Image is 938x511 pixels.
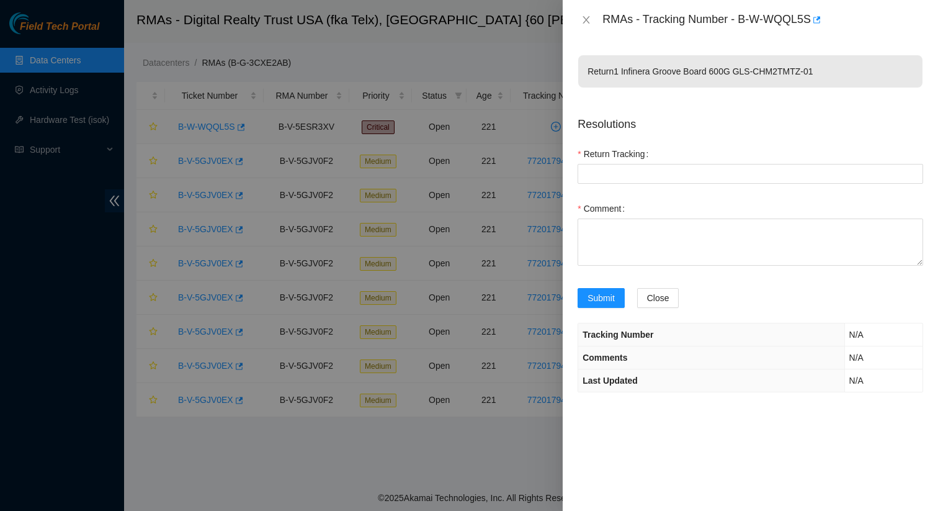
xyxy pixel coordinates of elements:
[578,164,923,184] input: Return Tracking
[578,288,625,308] button: Submit
[637,288,679,308] button: Close
[583,353,627,363] span: Comments
[578,55,922,88] p: Return 1 Infinera Groove Board 600G GLS-CHM2TMTZ-01
[647,291,669,305] span: Close
[578,199,630,219] label: Comment
[849,376,864,386] span: N/A
[602,10,923,30] div: RMAs - Tracking Number - B-W-WQQL5S
[578,106,923,133] p: Resolutions
[849,353,864,363] span: N/A
[849,330,864,340] span: N/A
[578,144,653,164] label: Return Tracking
[583,330,653,340] span: Tracking Number
[578,14,595,26] button: Close
[578,219,923,266] textarea: Comment
[587,291,615,305] span: Submit
[581,15,591,25] span: close
[583,376,638,386] span: Last Updated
